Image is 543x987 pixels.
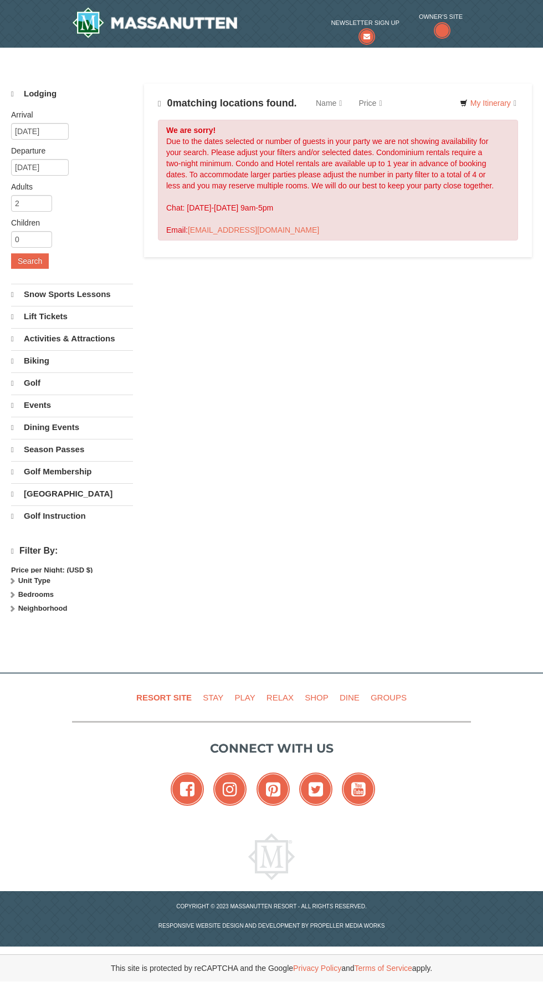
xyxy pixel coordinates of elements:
[11,417,133,438] a: Dining Events
[11,395,133,416] a: Events
[366,685,411,710] a: Groups
[11,217,125,228] label: Children
[18,590,54,599] strong: Bedrooms
[72,7,237,38] img: Massanutten Resort Logo
[11,328,133,349] a: Activities & Attractions
[11,84,133,104] a: Lodging
[308,92,350,114] a: Name
[11,566,93,574] strong: Price per Night: (USD $)
[331,17,399,40] a: Newsletter Sign Up
[11,253,49,269] button: Search
[158,120,518,241] div: Due to the dates selected or number of guests in your party we are not showing availability for y...
[158,923,385,929] a: Responsive website design and development by Propeller Media Works
[419,11,463,22] span: Owner's Site
[11,284,133,305] a: Snow Sports Lessons
[355,964,412,973] a: Terms of Service
[11,483,133,504] a: [GEOGRAPHIC_DATA]
[72,7,237,38] a: Massanutten Resort
[11,109,125,120] label: Arrival
[11,306,133,327] a: Lift Tickets
[166,126,216,135] strong: We are sorry!
[11,439,133,460] a: Season Passes
[64,902,479,911] p: Copyright © 2023 Massanutten Resort - All Rights Reserved.
[293,964,341,973] a: Privacy Policy
[72,739,471,758] p: Connect with us
[188,226,319,234] a: [EMAIL_ADDRESS][DOMAIN_NAME]
[18,604,68,612] strong: Neighborhood
[11,546,133,556] h4: Filter By:
[453,95,524,111] a: My Itinerary
[262,685,298,710] a: Relax
[111,963,432,974] span: This site is protected by reCAPTCHA and the Google and apply.
[18,576,50,585] strong: Unit Type
[11,505,133,526] a: Golf Instruction
[350,92,390,114] a: Price
[11,145,125,156] label: Departure
[335,685,364,710] a: Dine
[248,833,295,880] img: Massanutten Resort Logo
[11,372,133,393] a: Golf
[11,181,125,192] label: Adults
[198,685,228,710] a: Stay
[11,350,133,371] a: Biking
[331,17,399,28] span: Newsletter Sign Up
[230,685,259,710] a: Play
[300,685,333,710] a: Shop
[11,461,133,482] a: Golf Membership
[419,11,463,40] a: Owner's Site
[132,685,196,710] a: Resort Site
